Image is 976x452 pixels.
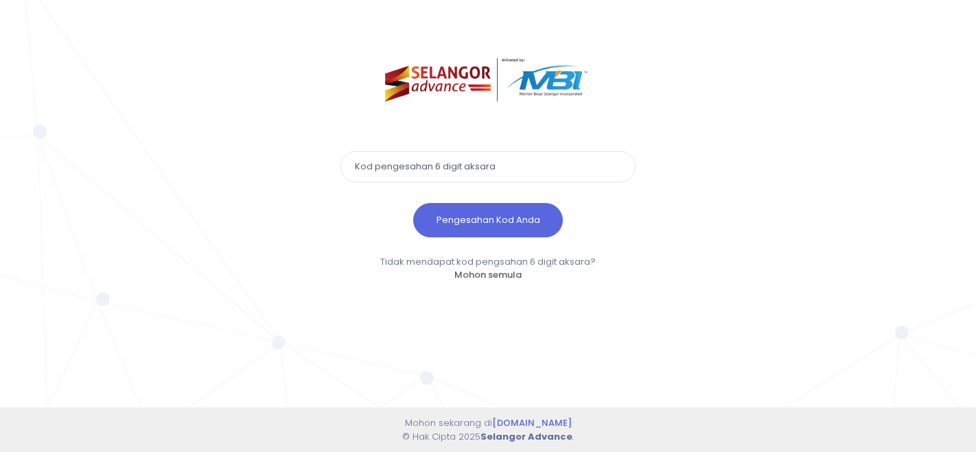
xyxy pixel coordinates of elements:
input: Kod pengesahan 6 digit aksara [340,151,636,182]
span: Tidak mendapat kod pengsahan 6 digit aksara? [380,255,596,268]
a: [DOMAIN_NAME] [492,416,572,429]
strong: Selangor Advance [480,430,572,443]
img: selangor-advance.png [385,58,592,102]
button: Pengesahan Kod Anda [413,203,563,237]
a: Mohon semula [454,268,522,281]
